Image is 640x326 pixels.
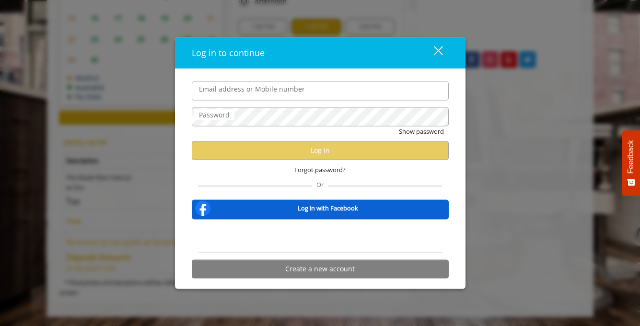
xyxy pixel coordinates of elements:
span: Feedback [627,140,635,174]
input: Email address or Mobile number [192,81,449,100]
span: Forgot password? [294,164,346,175]
label: Email address or Mobile number [194,83,310,94]
button: close dialog [416,43,449,62]
div: close dialog [423,46,442,60]
button: Feedback - Show survey [622,130,640,196]
iframe: Sign in with Google Button [263,225,378,246]
span: Log in to continue [192,47,265,58]
img: facebook-logo [193,198,212,218]
span: Or [312,180,328,188]
button: Log in [192,141,449,160]
b: Log in with Facebook [298,203,358,213]
button: Create a new account [192,259,449,278]
input: Password [192,107,449,126]
label: Password [194,109,234,120]
button: Show password [399,126,444,136]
